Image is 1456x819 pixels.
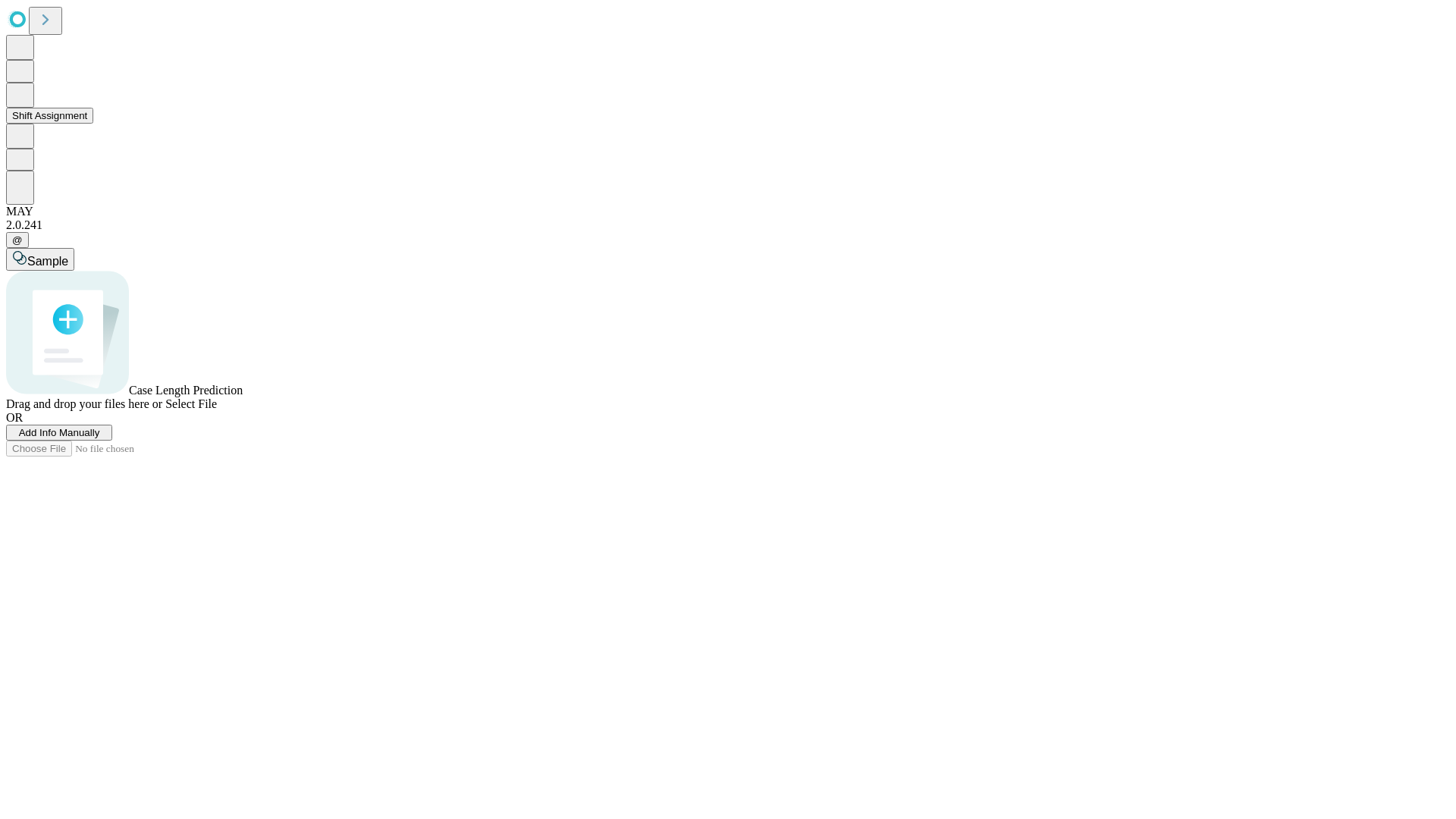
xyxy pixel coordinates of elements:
[19,427,100,438] span: Add Info Manually
[6,232,29,248] button: @
[6,248,74,271] button: Sample
[6,218,1450,232] div: 2.0.241
[12,234,23,246] span: @
[27,255,68,268] span: Sample
[129,384,243,397] span: Case Length Prediction
[6,108,93,124] button: Shift Assignment
[165,397,217,410] span: Select File
[6,425,112,441] button: Add Info Manually
[6,397,162,410] span: Drag and drop your files here or
[6,205,1450,218] div: MAY
[6,411,23,424] span: OR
